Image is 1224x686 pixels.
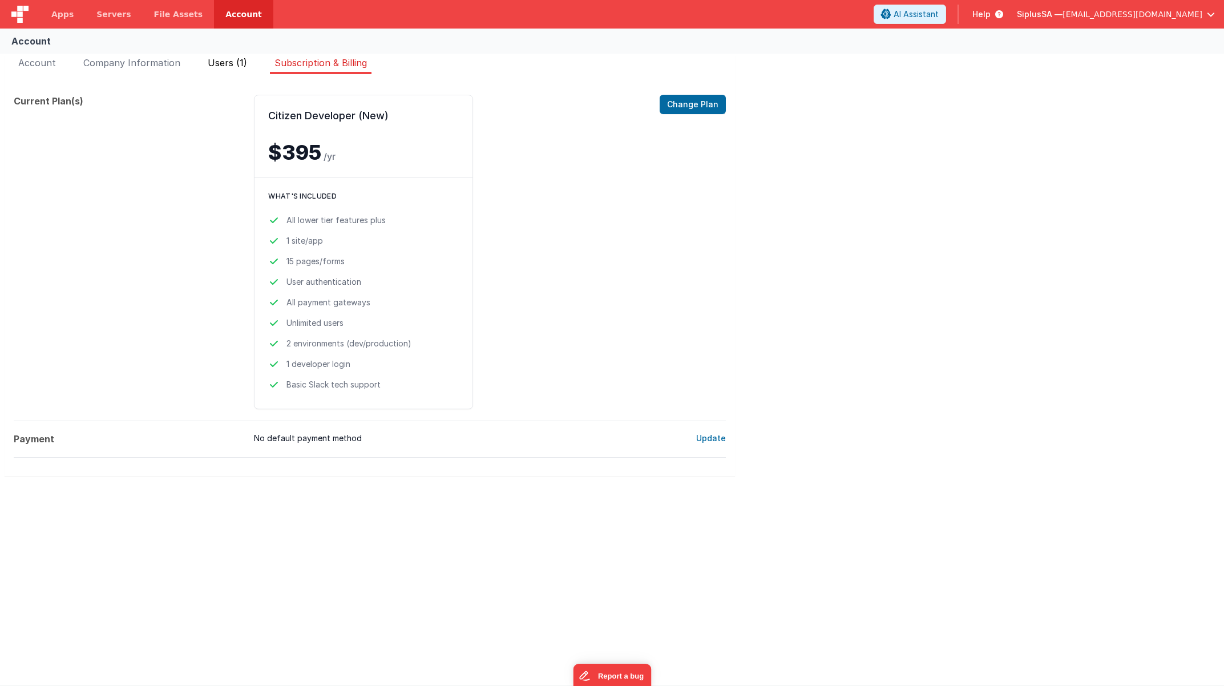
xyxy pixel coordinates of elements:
[274,57,367,68] span: Subscription & Billing
[1017,9,1215,20] button: SiplusSA — [EMAIL_ADDRESS][DOMAIN_NAME]
[96,9,131,20] span: Servers
[51,9,74,20] span: Apps
[11,34,51,48] div: Account
[18,57,56,68] span: Account
[286,276,361,288] span: User authentication
[324,151,336,162] span: /yr
[286,235,323,247] span: 1 site/app
[14,433,245,446] dt: Payment
[83,57,180,68] span: Company Information
[268,109,459,123] h2: Citizen Developer (New)
[972,9,991,20] span: Help
[286,358,350,370] span: 1 developer login
[208,57,247,68] span: Users (1)
[286,317,344,329] span: Unlimited users
[286,297,370,308] span: All payment gateways
[286,256,345,267] span: 15 pages/forms
[874,5,946,24] button: AI Assistant
[286,215,386,226] span: All lower tier features plus
[14,95,245,409] dt: Current Plan(s)
[1017,9,1063,20] span: SiplusSA —
[1063,9,1202,20] span: [EMAIL_ADDRESS][DOMAIN_NAME]
[696,433,726,444] button: Update
[268,192,459,201] h3: What's included
[894,9,939,20] span: AI Assistant
[286,379,381,390] span: Basic Slack tech support
[154,9,203,20] span: File Assets
[268,140,321,165] span: $395
[254,433,687,446] span: No default payment method
[660,95,726,114] button: Change Plan
[286,338,411,349] span: 2 environments (dev/production)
